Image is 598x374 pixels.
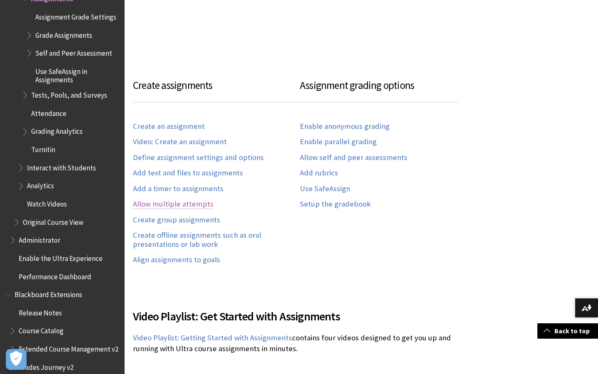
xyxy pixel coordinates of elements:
span: Grade Assignments [35,28,92,39]
span: Analytics [27,179,54,190]
a: Add rubrics [300,168,338,178]
h3: Assignment grading options [300,78,458,102]
span: Watch Videos [27,197,67,208]
h3: Create assignments [133,78,300,102]
span: Course Catalog [19,324,64,335]
a: Allow multiple attempts [133,199,213,209]
span: Grades Journey v2 [19,360,74,372]
a: Create group assignments [133,215,220,225]
a: Allow self and peer assessments [300,153,407,162]
a: Add a timer to assignments [133,184,223,194]
span: Attendance [31,106,66,118]
a: Enable anonymous grading [300,122,390,131]
span: Performance Dashboard [19,270,91,281]
span: Turnitin [31,143,55,154]
span: Video Playlist: Get Started with Assignments [133,308,467,325]
a: Video: Create an assignment [133,137,227,147]
span: Release Notes [19,306,62,317]
span: Original Course View [23,215,83,226]
span: Tests, Pools, and Surveys [31,88,107,99]
a: Enable parallel grading [300,137,377,147]
a: Back to top [537,323,598,339]
span: Interact with Students [27,161,96,172]
a: Setup the gradebook [300,199,371,209]
span: Extended Course Management v2 [19,342,118,353]
span: Administrator [19,233,60,244]
button: Open Preferences [6,349,27,370]
span: Assignment Grade Settings [35,10,116,21]
span: Enable the Ultra Experience [19,251,103,263]
p: contains four videos designed to get you up and running with Ultra course assignments in minutes. [133,332,467,354]
span: Self and Peer Assessment [35,46,112,57]
a: Create offline assignments such as oral presentations or lab work [133,231,300,249]
a: Create an assignment [133,122,205,131]
a: Video Playlist: Getting Started with Assignments [133,333,292,343]
span: Grading Analytics [31,125,83,136]
a: Define assignment settings and options [133,153,264,162]
a: Align assignments to goals [133,255,220,265]
span: Blackboard Extensions [15,288,82,299]
a: Use SafeAssign [300,184,350,194]
span: Use SafeAssign in Assignments [35,64,119,84]
a: Add text and files to assignments [133,168,243,178]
